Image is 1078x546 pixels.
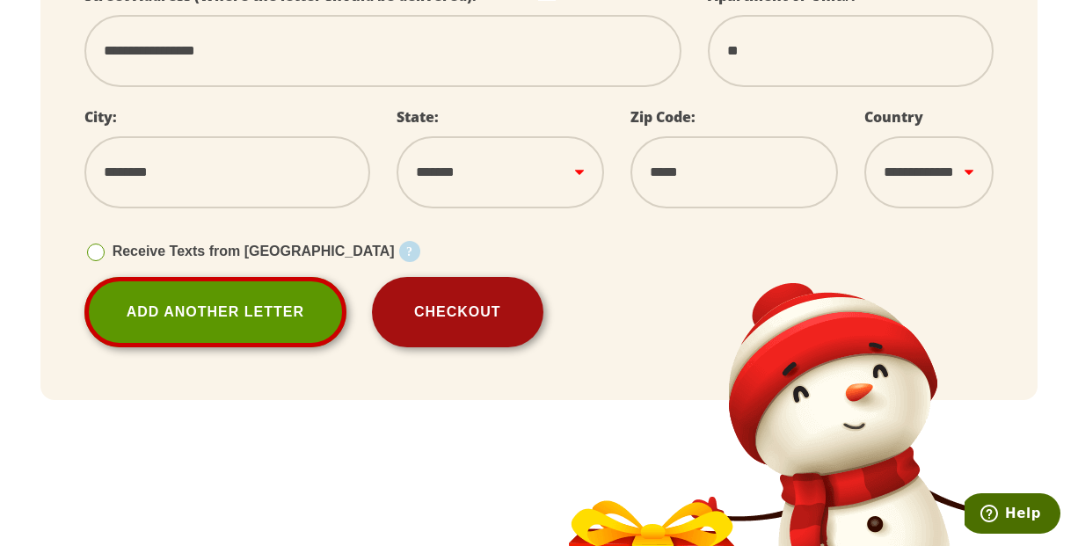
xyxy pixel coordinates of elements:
[84,277,346,347] a: Add Another Letter
[965,493,1060,537] iframe: Opens a widget where you can find more information
[84,107,117,127] label: City:
[630,107,696,127] label: Zip Code:
[397,107,439,127] label: State:
[864,107,923,127] label: Country
[372,277,543,347] button: Checkout
[113,244,395,258] span: Receive Texts from [GEOGRAPHIC_DATA]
